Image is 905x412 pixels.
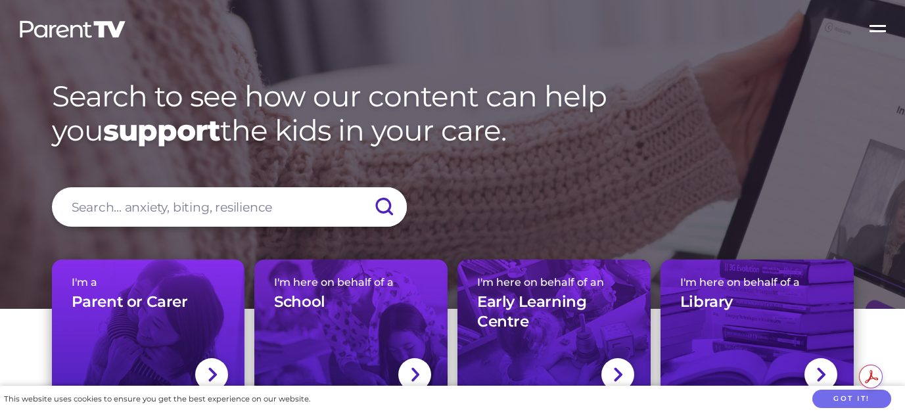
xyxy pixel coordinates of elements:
[4,392,310,406] div: This website uses cookies to ensure you get the best experience on our website.
[274,276,428,288] span: I'm here on behalf of a
[816,366,825,383] img: svg+xml;base64,PHN2ZyBlbmFibGUtYmFja2dyb3VuZD0ibmV3IDAgMCAxNC44IDI1LjciIHZpZXdCb3g9IjAgMCAxNC44ID...
[457,260,651,407] a: I'm here on behalf of anEarly Learning Centre
[661,260,854,407] a: I'm here on behalf of aLibrary
[72,292,188,312] h3: Parent or Carer
[613,366,622,383] img: svg+xml;base64,PHN2ZyBlbmFibGUtYmFja2dyb3VuZD0ibmV3IDAgMCAxNC44IDI1LjciIHZpZXdCb3g9IjAgMCAxNC44ID...
[52,79,854,149] h1: Search to see how our content can help you the kids in your care.
[812,390,891,409] button: Got it!
[477,292,631,332] h3: Early Learning Centre
[410,366,420,383] img: svg+xml;base64,PHN2ZyBlbmFibGUtYmFja2dyb3VuZD0ibmV3IDAgMCAxNC44IDI1LjciIHZpZXdCb3g9IjAgMCAxNC44ID...
[274,292,325,312] h3: School
[680,276,834,288] span: I'm here on behalf of a
[254,260,448,407] a: I'm here on behalf of aSchool
[52,260,245,407] a: I'm aParent or Carer
[72,276,225,288] span: I'm a
[361,187,407,227] input: Submit
[52,187,407,227] input: Search... anxiety, biting, resilience
[18,20,127,39] img: parenttv-logo-white.4c85aaf.svg
[680,292,733,312] h3: Library
[207,366,217,383] img: svg+xml;base64,PHN2ZyBlbmFibGUtYmFja2dyb3VuZD0ibmV3IDAgMCAxNC44IDI1LjciIHZpZXdCb3g9IjAgMCAxNC44ID...
[477,276,631,288] span: I'm here on behalf of an
[103,112,220,148] strong: support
